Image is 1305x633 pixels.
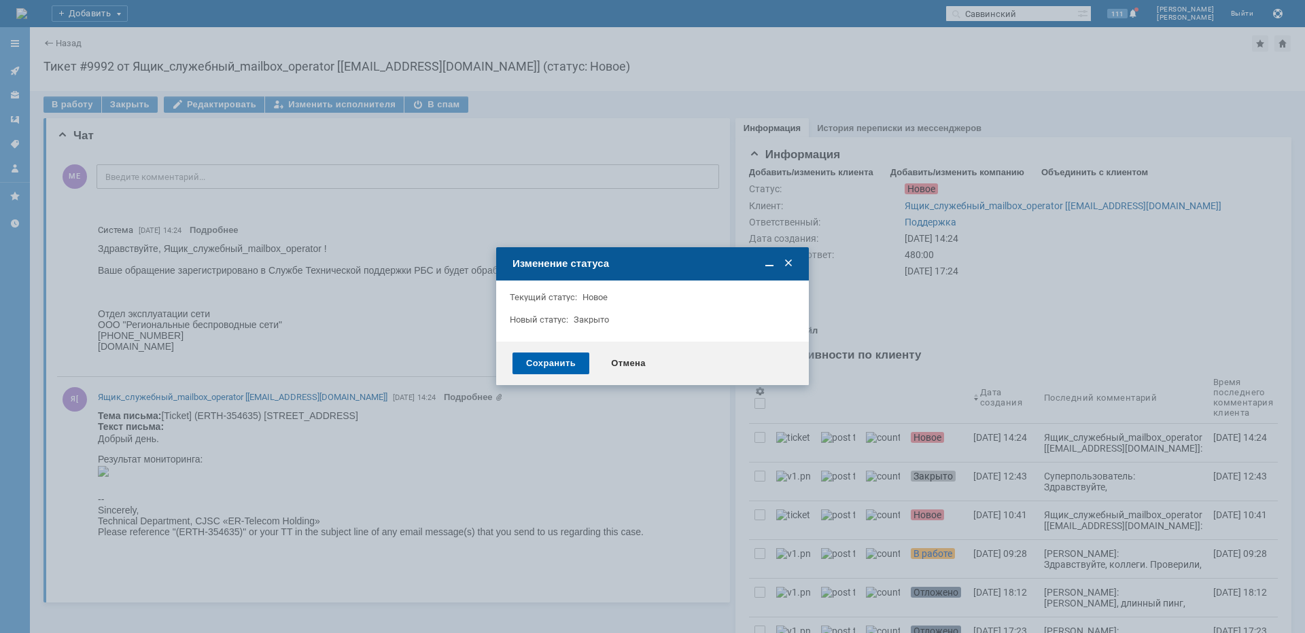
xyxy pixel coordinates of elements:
label: Новый статус: [510,314,568,325]
span: Новое [582,292,608,302]
span: Свернуть (Ctrl + M) [763,257,776,270]
span: Закрыть [782,257,795,270]
span: Закрыто [574,314,609,325]
label: Текущий статус: [510,292,577,302]
div: Изменение статуса [512,257,795,270]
